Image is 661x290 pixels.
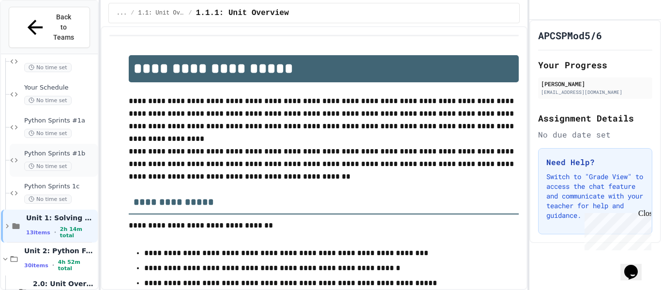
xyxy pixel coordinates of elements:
[52,12,75,43] span: Back to Teams
[24,129,72,138] span: No time set
[4,4,67,61] div: Chat with us now!Close
[9,7,90,48] button: Back to Teams
[541,89,649,96] div: [EMAIL_ADDRESS][DOMAIN_NAME]
[581,209,651,250] iframe: chat widget
[538,129,652,140] div: No due date set
[24,195,72,204] span: No time set
[26,214,96,222] span: Unit 1: Solving Problems in Computer Science
[546,156,644,168] h3: Need Help?
[58,259,96,272] span: 4h 52m total
[54,229,56,236] span: •
[26,229,50,236] span: 13 items
[24,162,72,171] span: No time set
[24,84,96,92] span: Your Schedule
[24,117,96,125] span: Python Sprints #1a
[196,7,289,19] span: 1.1.1: Unit Overview
[131,9,134,17] span: /
[117,9,127,17] span: ...
[538,29,602,42] h1: APCSPMod5/6
[538,58,652,72] h2: Your Progress
[24,150,96,158] span: Python Sprints #1b
[24,246,96,255] span: Unit 2: Python Fundamentals
[24,183,96,191] span: Python Sprints 1c
[189,9,192,17] span: /
[24,96,72,105] span: No time set
[52,261,54,269] span: •
[620,251,651,280] iframe: chat widget
[538,111,652,125] h2: Assignment Details
[138,9,185,17] span: 1.1: Unit Overview
[541,79,649,88] div: [PERSON_NAME]
[24,262,48,269] span: 30 items
[33,279,96,288] span: 2.0: Unit Overview
[24,63,72,72] span: No time set
[60,226,96,239] span: 2h 14m total
[546,172,644,220] p: Switch to "Grade View" to access the chat feature and communicate with your teacher for help and ...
